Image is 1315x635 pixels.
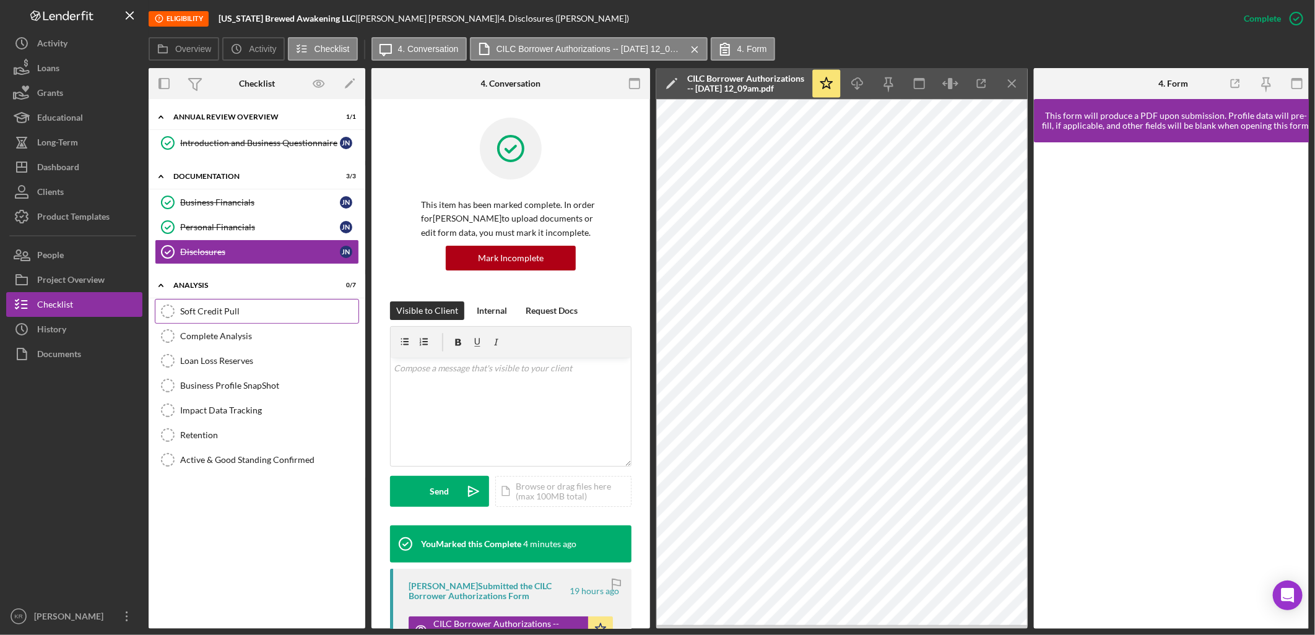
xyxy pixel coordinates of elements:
a: Impact Data Tracking [155,398,359,423]
div: J N [340,196,352,209]
b: [US_STATE] Brewed Awakening LLC [219,13,355,24]
div: Mark Incomplete [478,246,544,270]
button: Send [390,476,489,507]
div: Open Intercom Messenger [1273,581,1303,610]
div: This stage is no longer available as part of the standard workflow for Small Business Annual Revi... [149,11,209,27]
time: 2025-09-09 04:09 [570,586,619,596]
a: DisclosuresJN [155,240,359,264]
button: 4. Form [711,37,775,61]
div: [PERSON_NAME] [31,604,111,632]
a: Business FinancialsJN [155,190,359,215]
div: 0 / 7 [334,282,356,289]
div: Business Profile SnapShot [180,381,358,391]
div: 4. Conversation [481,79,541,89]
div: Analysis [173,282,325,289]
div: 4. Disclosures ([PERSON_NAME]) [500,14,629,24]
div: Loan Loss Reserves [180,356,358,366]
label: 4. Form [737,44,767,54]
div: This form will produce a PDF upon submission. Profile data will pre-fill, if applicable, and othe... [1040,111,1313,131]
div: Complete [1244,6,1281,31]
div: Visible to Client [396,301,458,320]
div: Impact Data Tracking [180,405,358,415]
button: Checklist [288,37,358,61]
label: Checklist [315,44,350,54]
a: Retention [155,423,359,447]
div: Business Financials [180,197,340,207]
label: Activity [249,44,276,54]
a: Loan Loss Reserves [155,348,359,373]
label: CILC Borrower Authorizations -- [DATE] 12_09am.pdf [497,44,682,54]
a: Complete Analysis [155,324,359,348]
button: Visible to Client [390,301,464,320]
div: | [219,14,358,24]
button: 4. Conversation [371,37,467,61]
div: Personal Financials [180,222,340,232]
div: Retention [180,430,358,440]
div: [PERSON_NAME] Submitted the CILC Borrower Authorizations Form [409,581,568,601]
a: Soft Credit Pull [155,299,359,324]
div: J N [340,137,352,149]
a: Business Profile SnapShot [155,373,359,398]
div: Active & Good Standing Confirmed [180,455,358,465]
button: Activity [222,37,284,61]
div: J N [340,246,352,258]
button: Mark Incomplete [446,246,576,270]
div: Annual Review Overview [173,113,325,121]
div: Eligibility [149,11,209,27]
div: You Marked this Complete [421,539,521,549]
button: CILC Borrower Authorizations -- [DATE] 12_09am.pdf [470,37,708,61]
div: Introduction and Business Questionnaire [180,138,340,148]
div: Complete Analysis [180,331,358,341]
label: Overview [175,44,211,54]
time: 2025-09-09 22:54 [523,539,576,549]
div: J N [340,221,352,233]
button: KR[PERSON_NAME] [6,604,142,629]
label: 4. Conversation [398,44,459,54]
button: Overview [149,37,219,61]
a: Introduction and Business QuestionnaireJN [155,131,359,155]
div: Checklist [239,79,275,89]
div: [PERSON_NAME] [PERSON_NAME] | [358,14,500,24]
button: Internal [471,301,513,320]
iframe: Lenderfit form [1046,155,1301,616]
div: Disclosures [180,247,340,257]
div: 3 / 3 [334,173,356,180]
div: CILC Borrower Authorizations -- [DATE] 12_09am.pdf [687,74,805,93]
button: Request Docs [519,301,584,320]
button: Complete [1231,6,1309,31]
a: Personal FinancialsJN [155,215,359,240]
